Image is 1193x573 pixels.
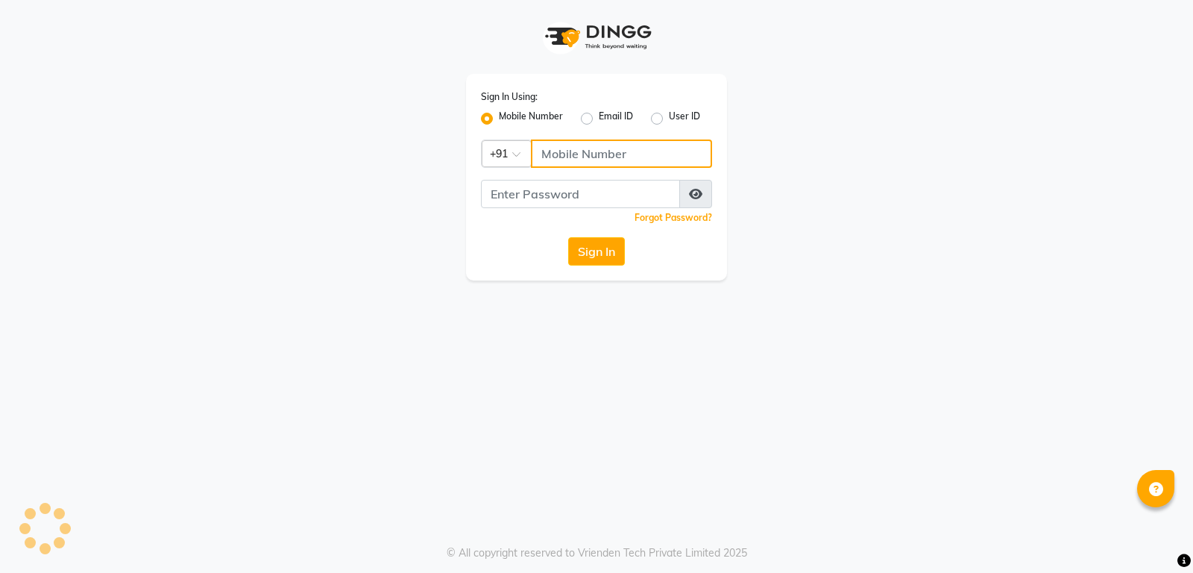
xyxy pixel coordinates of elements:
label: Mobile Number [499,110,563,128]
button: Sign In [568,237,625,266]
label: Sign In Using: [481,90,538,104]
label: User ID [669,110,700,128]
label: Email ID [599,110,633,128]
input: Username [481,180,680,208]
a: Forgot Password? [635,212,712,223]
img: logo1.svg [537,15,656,59]
input: Username [531,140,712,168]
